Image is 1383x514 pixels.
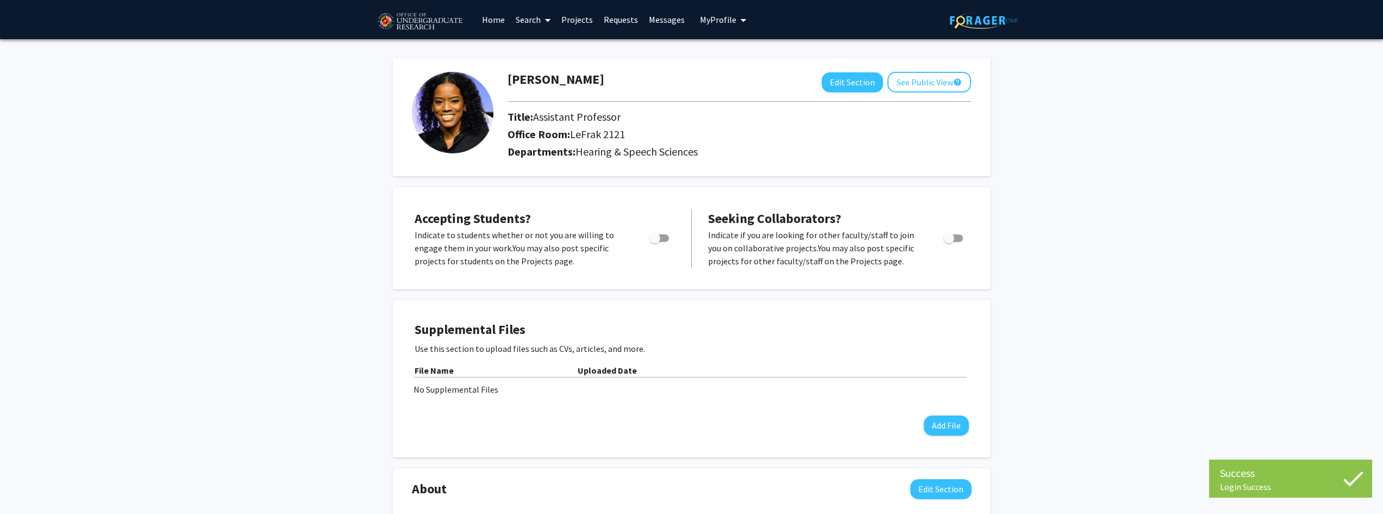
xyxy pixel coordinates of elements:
[415,210,531,227] span: Accepting Students?
[578,365,637,376] b: Uploaded Date
[374,8,466,35] img: University of Maryland Logo
[822,72,883,92] button: Edit Section
[643,1,690,39] a: Messages
[953,76,962,89] mat-icon: help
[950,12,1018,29] img: ForagerOne Logo
[508,128,754,141] h2: Office Room:
[508,72,604,88] h1: [PERSON_NAME]
[708,210,841,227] span: Seeking Collaborators?
[598,1,643,39] a: Requests
[415,342,969,355] p: Use this section to upload files such as CVs, articles, and more.
[570,127,625,141] span: LeFrak 2121
[1220,481,1361,492] div: Login Success
[924,416,969,436] button: Add File
[910,479,972,499] button: Edit About
[510,1,556,39] a: Search
[556,1,598,39] a: Projects
[708,228,923,268] p: Indicate if you are looking for other faculty/staff to join you on collaborative projects. You ma...
[508,110,754,123] h2: Title:
[887,72,971,92] button: See Public View
[645,228,675,245] div: Toggle
[939,228,969,245] div: Toggle
[575,145,698,158] span: Hearing & Speech Sciences
[477,1,510,39] a: Home
[499,145,979,158] h2: Departments:
[412,479,447,499] span: About
[533,110,621,123] span: Assistant Professor
[1220,465,1361,481] div: Success
[412,72,493,153] img: Profile Picture
[415,365,454,376] b: File Name
[414,383,970,396] div: No Supplemental Files
[415,228,629,268] p: Indicate to students whether or not you are willing to engage them in your work. You may also pos...
[8,465,46,506] iframe: Chat
[700,14,736,25] span: My Profile
[415,322,969,338] h4: Supplemental Files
